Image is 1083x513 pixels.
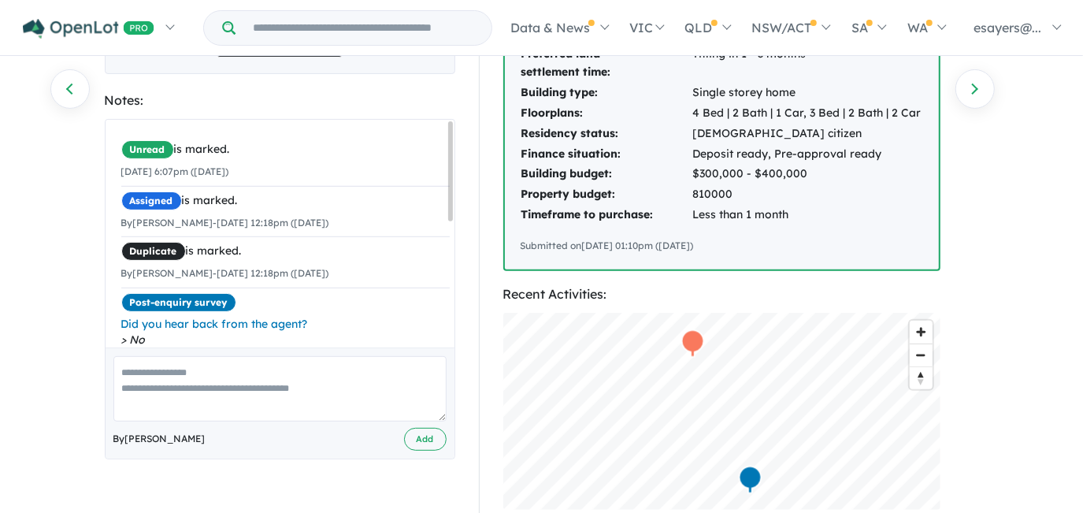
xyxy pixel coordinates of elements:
td: Finance situation: [521,144,692,165]
td: Preferred land settlement time: [521,44,692,84]
span: Zoom out [910,344,933,366]
small: By [PERSON_NAME] - [DATE] 12:18pm ([DATE]) [121,267,329,279]
td: 810000 [692,184,922,205]
td: Titling in 1 - 3 months [692,44,922,84]
small: [DATE] 6:07pm ([DATE]) [121,165,229,177]
td: Floorplans: [521,103,692,124]
td: $300,000 - $400,000 [692,164,922,184]
td: Timeframe to purchase: [521,205,692,225]
div: Map marker [681,329,704,358]
td: Property budget: [521,184,692,205]
span: Assigned [121,191,182,210]
div: is marked. [121,242,450,261]
td: Residency status: [521,124,692,144]
span: Did you hear back from the agent? [121,316,450,332]
td: Deposit ready, Pre-approval ready [692,144,922,165]
td: Building type: [521,83,692,103]
div: Recent Activities: [503,284,940,305]
span: Unread [121,140,174,159]
div: is marked. [121,140,450,159]
span: By [PERSON_NAME] [113,431,206,447]
div: is marked. [121,191,450,210]
div: Notes: [105,90,455,111]
button: Zoom in [910,321,933,344]
button: Zoom out [910,344,933,366]
div: Map marker [738,465,762,494]
button: Add [404,428,447,451]
td: [DEMOGRAPHIC_DATA] citizen [692,124,922,144]
td: Single storey home [692,83,922,103]
button: Reset bearing to north [910,366,933,389]
img: Openlot PRO Logo White [23,19,154,39]
span: No [121,332,450,348]
td: Less than 1 month [692,205,922,225]
span: esayers@... [974,20,1041,35]
div: Submitted on [DATE] 01:10pm ([DATE]) [521,238,923,254]
span: Post-enquiry survey [121,293,236,312]
input: Try estate name, suburb, builder or developer [239,11,488,45]
span: Reset bearing to north [910,367,933,389]
small: By [PERSON_NAME] - [DATE] 12:18pm ([DATE]) [121,217,329,229]
td: 4 Bed | 2 Bath | 1 Car, 3 Bed | 2 Bath | 2 Car [692,103,922,124]
span: Duplicate [121,242,186,261]
canvas: Map [503,313,940,510]
td: Building budget: [521,164,692,184]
